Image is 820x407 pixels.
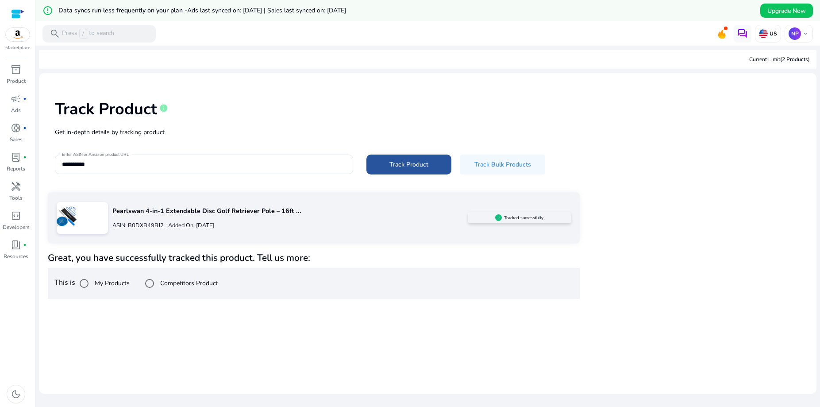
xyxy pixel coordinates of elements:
[62,151,129,158] mat-label: Enter ASIN or Amazon product URL
[768,30,777,37] p: US
[11,106,21,114] p: Ads
[11,93,21,104] span: campaign
[11,181,21,192] span: handyman
[23,126,27,130] span: fiber_manual_record
[5,45,30,51] p: Marketplace
[7,77,26,85] p: Product
[780,56,808,63] span: (2 Products
[9,194,23,202] p: Tools
[474,160,531,169] span: Track Bulk Products
[11,240,21,250] span: book_4
[366,155,451,174] button: Track Product
[187,6,346,15] span: Ads last synced on: [DATE] | Sales last synced on: [DATE]
[802,30,809,37] span: keyboard_arrow_down
[79,29,87,39] span: /
[48,268,580,299] div: This is
[55,100,157,119] h1: Track Product
[759,29,768,38] img: us.svg
[11,210,21,221] span: code_blocks
[159,104,168,112] span: info
[7,165,25,173] p: Reports
[11,389,21,399] span: dark_mode
[23,243,27,247] span: fiber_manual_record
[158,279,218,288] label: Competitors Product
[57,206,77,226] img: 61ftVRtlMcL.jpg
[504,215,543,221] h5: Tracked successfully
[760,4,813,18] button: Upgrade Now
[3,223,30,231] p: Developers
[164,221,214,230] p: Added On: [DATE]
[58,7,346,15] h5: Data syncs run less frequently on your plan -
[55,128,801,137] p: Get in-depth details by tracking product
[749,55,810,63] div: Current Limit )
[112,206,468,216] p: Pearlswan 4-in-1 Extendable Disc Golf Retriever Pole – 16ft ...
[460,155,545,174] button: Track Bulk Products
[112,221,164,230] p: ASIN: B0DXB49BJ2
[767,6,806,16] span: Upgrade Now
[389,160,428,169] span: Track Product
[93,279,130,288] label: My Products
[4,252,28,260] p: Resources
[789,27,801,40] p: NP
[10,136,23,143] p: Sales
[62,29,114,39] p: Press to search
[11,64,21,75] span: inventory_2
[11,152,21,163] span: lab_profile
[11,123,21,133] span: donut_small
[23,155,27,159] span: fiber_manual_record
[495,214,502,221] img: sellerapp_active
[48,252,580,264] h4: Great, you have successfully tracked this product. Tell us more:
[6,28,30,41] img: amazon.svg
[42,5,53,16] mat-icon: error_outline
[23,97,27,101] span: fiber_manual_record
[50,28,60,39] span: search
